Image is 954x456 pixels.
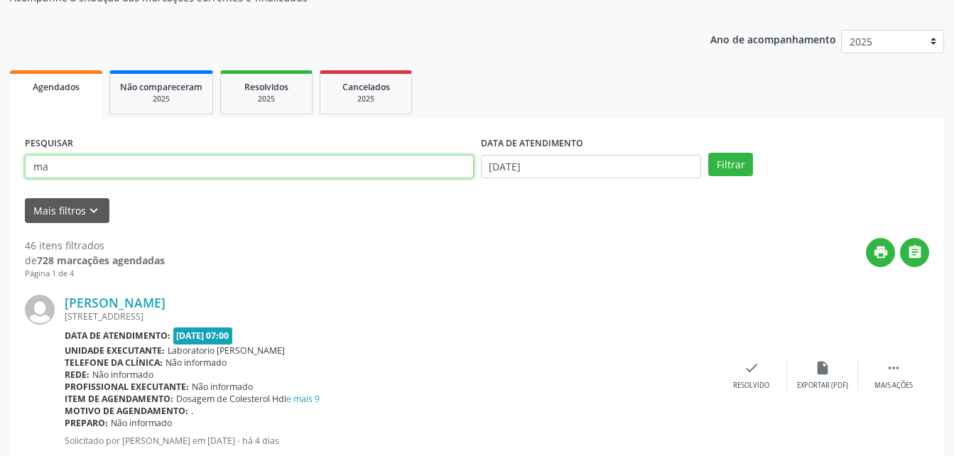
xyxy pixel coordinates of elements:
button: print [866,238,895,267]
strong: 728 marcações agendadas [37,254,165,267]
i: check [744,360,759,376]
b: Profissional executante: [65,381,189,393]
b: Motivo de agendamento: [65,405,188,417]
label: DATA DE ATENDIMENTO [481,133,583,155]
div: 2025 [231,94,302,104]
span: Agendados [33,81,80,93]
b: Preparo: [65,417,108,429]
span: [DATE] 07:00 [173,327,233,344]
span: Laboratorio [PERSON_NAME] [168,344,285,357]
span: Cancelados [342,81,390,93]
label: PESQUISAR [25,133,73,155]
span: Dosagem de Colesterol Hdl [176,393,320,405]
input: Nome, CNS [25,155,474,179]
b: Item de agendamento: [65,393,173,405]
i:  [886,360,901,376]
div: 2025 [330,94,401,104]
span: . [191,405,193,417]
div: 46 itens filtrados [25,238,165,253]
a: [PERSON_NAME] [65,295,166,310]
div: Exportar (PDF) [797,381,848,391]
span: Resolvidos [244,81,288,93]
button: Mais filtroskeyboard_arrow_down [25,198,109,223]
div: de [25,253,165,268]
span: Não informado [192,381,253,393]
i:  [907,244,923,260]
div: Resolvido [733,381,769,391]
i: print [873,244,889,260]
button: Filtrar [708,153,753,177]
b: Data de atendimento: [65,330,170,342]
div: Mais ações [874,381,913,391]
p: Solicitado por [PERSON_NAME] em [DATE] - há 4 dias [65,435,716,447]
img: img [25,295,55,325]
button:  [900,238,929,267]
i: insert_drive_file [815,360,830,376]
b: Rede: [65,369,90,381]
span: Não informado [92,369,153,381]
span: Não compareceram [120,81,202,93]
b: Telefone da clínica: [65,357,163,369]
p: Ano de acompanhamento [710,30,836,48]
div: [STREET_ADDRESS] [65,310,716,322]
a: e mais 9 [286,393,320,405]
input: Selecione um intervalo [481,155,702,179]
span: Não informado [111,417,172,429]
span: Não informado [166,357,227,369]
b: Unidade executante: [65,344,165,357]
i: keyboard_arrow_down [86,203,102,219]
div: Página 1 de 4 [25,268,165,280]
div: 2025 [120,94,202,104]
